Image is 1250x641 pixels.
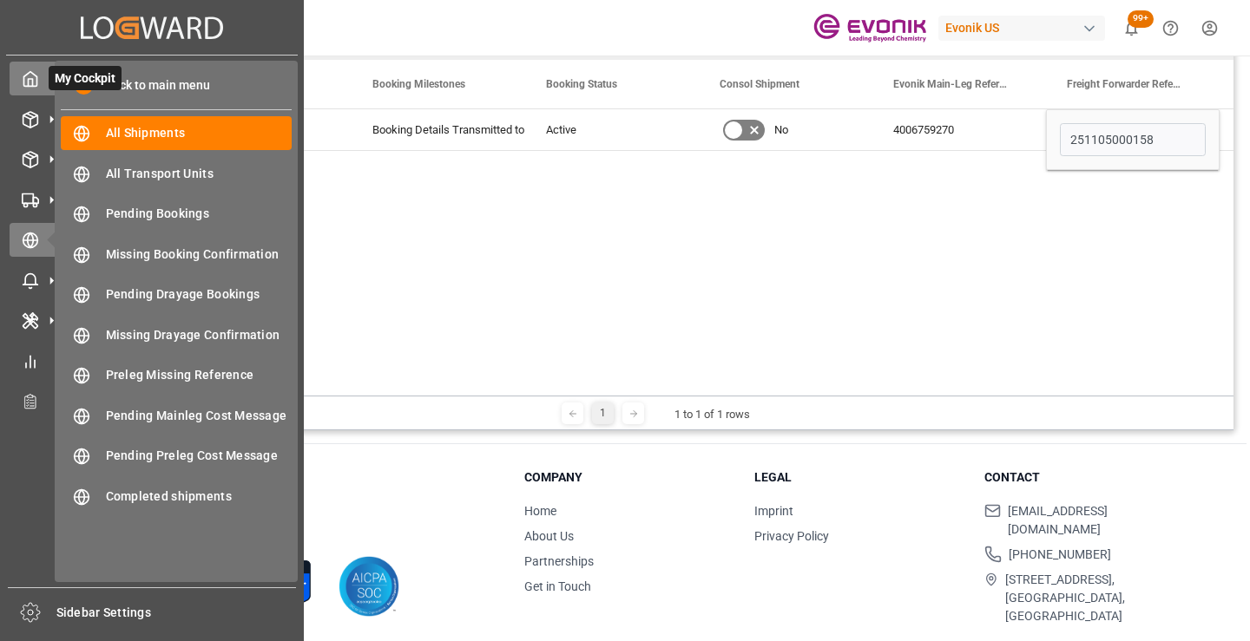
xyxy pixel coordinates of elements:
[61,317,292,351] a: Missing Drayage Confirmation
[524,579,591,593] a: Get in Touch
[61,398,292,432] a: Pending Mainleg Cost Message
[49,66,122,90] span: My Cockpit
[106,165,293,183] span: All Transport Units
[106,366,293,384] span: Preleg Missing Reference
[524,504,556,518] a: Home
[1151,9,1190,48] button: Help Center
[106,407,293,425] span: Pending Mainleg Cost Message
[774,110,788,150] span: No
[938,11,1112,44] button: Evonik US
[61,479,292,513] a: Completed shipments
[10,343,294,377] a: My Reports
[61,197,292,231] a: Pending Bookings
[106,245,293,264] span: Missing Booking Confirmation
[106,487,293,506] span: Completed shipments
[1128,10,1154,28] span: 99+
[10,384,294,418] a: Transport Planner
[754,529,829,543] a: Privacy Policy
[93,76,210,95] span: Back to main menu
[1005,571,1193,625] span: [STREET_ADDRESS], [GEOGRAPHIC_DATA], [GEOGRAPHIC_DATA]
[1008,502,1193,539] span: [EMAIL_ADDRESS][DOMAIN_NAME]
[754,468,963,487] h3: Legal
[546,110,678,150] div: Active
[61,116,292,150] a: All Shipments
[893,78,1010,90] span: Evonik Main-Leg Reference
[872,109,1046,150] div: 4006759270
[372,78,465,90] span: Booking Milestones
[61,278,292,311] a: Pending Drayage Bookings
[61,358,292,392] a: Preleg Missing Reference
[10,62,294,95] a: My CockpitMy Cockpit
[524,554,594,568] a: Partnerships
[592,402,614,424] div: 1
[339,556,399,617] img: AICPA SOC
[61,439,292,473] a: Pending Preleg Cost Message
[56,604,297,622] span: Sidebar Settings
[1009,546,1111,564] span: [PHONE_NUMBER]
[546,78,617,90] span: Booking Status
[106,326,293,344] span: Missing Drayage Confirmation
[1067,78,1183,90] span: Freight Forwarder Reference
[938,16,1105,41] div: Evonik US
[674,406,750,423] div: 1 to 1 of 1 rows
[61,156,292,190] a: All Transport Units
[754,504,793,518] a: Imprint
[372,110,504,150] div: Booking Details Transmitted to SAP
[524,529,574,543] a: About Us
[106,285,293,304] span: Pending Drayage Bookings
[106,447,293,465] span: Pending Preleg Cost Message
[106,205,293,223] span: Pending Bookings
[720,78,799,90] span: Consol Shipment
[984,468,1193,487] h3: Contact
[524,468,733,487] h3: Company
[106,124,293,142] span: All Shipments
[813,13,926,43] img: Evonik-brand-mark-Deep-Purple-RGB.jpeg_1700498283.jpeg
[61,237,292,271] a: Missing Booking Confirmation
[1112,9,1151,48] button: show 100 new notifications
